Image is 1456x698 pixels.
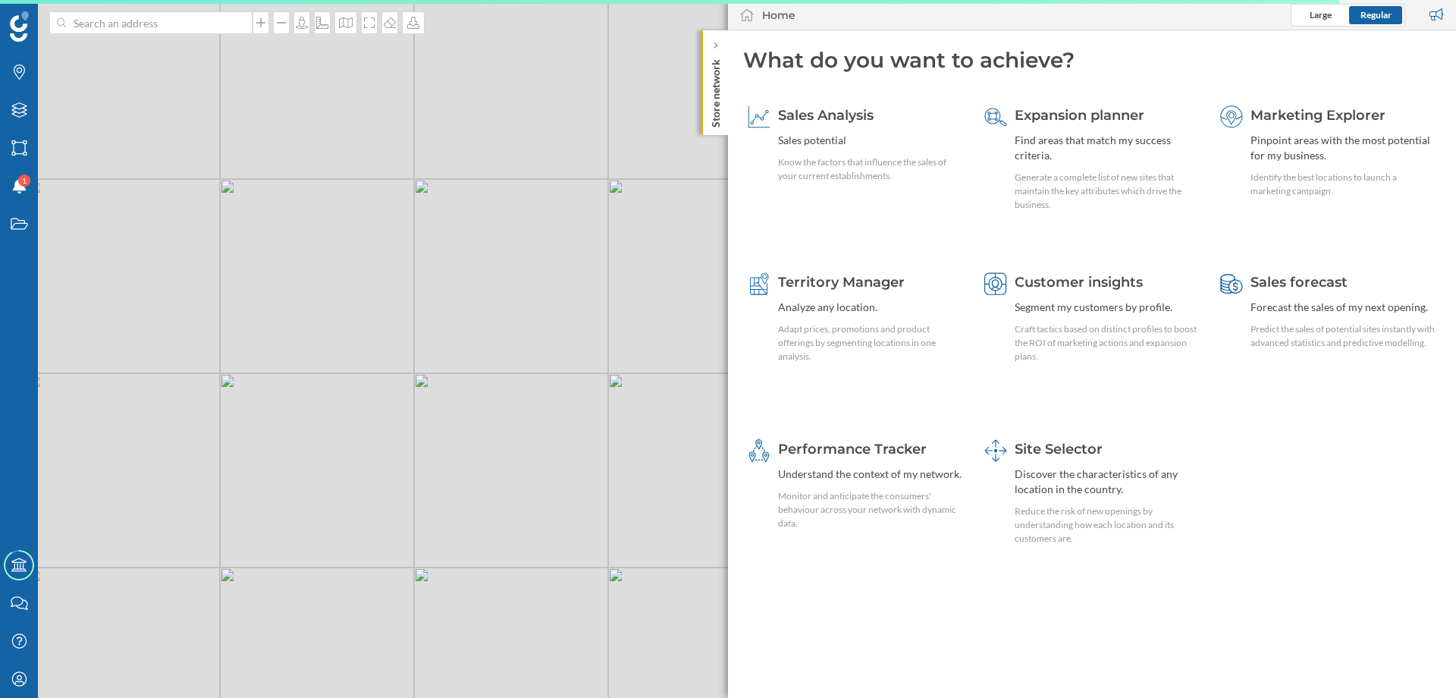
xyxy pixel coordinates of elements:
[743,46,1441,74] div: What do you want to achieve?
[748,105,770,128] img: sales-explainer.svg
[1015,171,1200,212] div: Generate a complete list of new sites that maintain the key attributes which drive the business.
[762,8,795,23] div: Home
[778,300,964,315] div: Analyze any location.
[1015,274,1143,291] span: Customer insights
[1015,505,1200,546] div: Reduce the risk of new openings by understanding how each location and its customers are.
[984,272,1007,295] img: customer-intelligence.svg
[1015,441,1103,457] span: Site Selector
[10,11,29,42] img: Geoblink Logo
[748,272,770,295] img: territory-manager.svg
[778,133,964,148] div: Sales potential
[1250,107,1385,124] span: Marketing Explorer
[778,467,964,482] div: Understand the context of my network.
[1250,300,1436,315] div: Forecast the sales of my next opening.
[778,441,927,457] span: Performance Tracker
[984,105,1007,128] img: search-areas.svg
[22,173,27,188] span: 1
[778,107,874,124] span: Sales Analysis
[1250,133,1436,163] div: Pinpoint areas with the most potential for my business.
[708,53,723,127] p: Store network
[1220,272,1243,295] img: sales-forecast.svg
[1015,107,1144,124] span: Expansion planner
[1250,274,1348,291] span: Sales forecast
[778,274,905,291] span: Territory Manager
[1015,133,1200,163] div: Find areas that match my success criteria.
[1310,9,1332,20] span: Large
[1250,171,1436,198] div: Identify the best locations to launch a marketing campaign.
[1015,467,1200,497] div: Discover the characteristics of any location in the country.
[778,489,964,530] div: Monitor and anticipate the consumers' behaviour across your network with dynamic data.
[1360,9,1392,20] span: Regular
[748,439,770,462] img: monitoring-360.svg
[1015,300,1200,315] div: Segment my customers by profile.
[778,156,964,183] div: Know the factors that influence the sales of your current establishments.
[984,439,1007,462] img: dashboards-manager.svg
[1250,322,1436,350] div: Predict the sales of potential sites instantly with advanced statistics and predictive modelling.
[1220,105,1243,128] img: explorer.svg
[1015,322,1200,363] div: Craft tactics based on distinct profiles to boost the ROI of marketing actions and expansion plans.
[778,322,964,363] div: Adapt prices, promotions and product offerings by segmenting locations in one analysis.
